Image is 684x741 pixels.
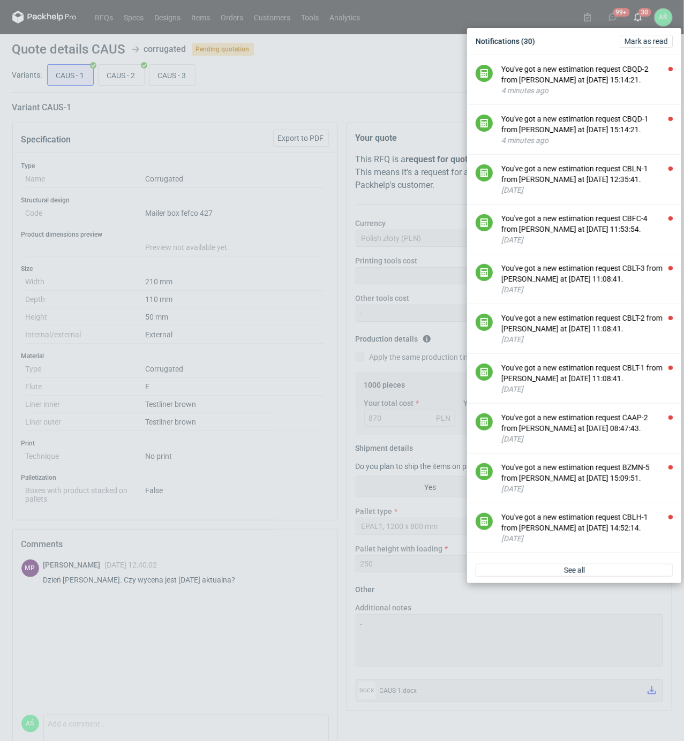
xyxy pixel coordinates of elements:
div: [DATE] [501,434,673,444]
div: You've got a new estimation request CBLH-1 from [PERSON_NAME] at [DATE] 14:52:14. [501,512,673,533]
div: You've got a new estimation request CBLN-1 from [PERSON_NAME] at [DATE] 12:35:41. [501,163,673,185]
button: You've got a new estimation request CBLT-2 from [PERSON_NAME] at [DATE] 11:08:41.[DATE] [501,313,673,345]
button: You've got a new estimation request CBLT-1 from [PERSON_NAME] at [DATE] 11:08:41.[DATE] [501,362,673,395]
button: You've got a new estimation request CBQD-1 from [PERSON_NAME] at [DATE] 15:14:21.4 minutes ago [501,114,673,146]
button: You've got a new estimation request CBLT-3 from [PERSON_NAME] at [DATE] 11:08:41.[DATE] [501,263,673,295]
div: [DATE] [501,334,673,345]
div: You've got a new estimation request CBQD-2 from [PERSON_NAME] at [DATE] 15:14:21. [501,64,673,85]
div: You've got a new estimation request CBLT-3 from [PERSON_NAME] at [DATE] 11:08:41. [501,263,673,284]
button: You've got a new estimation request CBLN-1 from [PERSON_NAME] at [DATE] 12:35:41.[DATE] [501,163,673,195]
button: You've got a new estimation request CAAP-2 from [PERSON_NAME] at [DATE] 08:47:43.[DATE] [501,412,673,444]
div: You've got a new estimation request CBLT-1 from [PERSON_NAME] at [DATE] 11:08:41. [501,362,673,384]
div: You've got a new estimation request CBLT-2 from [PERSON_NAME] at [DATE] 11:08:41. [501,313,673,334]
a: See all [476,564,673,577]
div: You've got a new estimation request BZMN-5 from [PERSON_NAME] at [DATE] 15:09:51. [501,462,673,483]
div: You've got a new estimation request CBFC-4 from [PERSON_NAME] at [DATE] 11:53:54. [501,213,673,235]
div: 4 minutes ago [501,135,673,146]
div: [DATE] [501,235,673,245]
button: Mark as read [620,35,673,48]
button: You've got a new estimation request BZMN-5 from [PERSON_NAME] at [DATE] 15:09:51.[DATE] [501,462,673,494]
div: Notifications (30) [471,32,677,50]
button: You've got a new estimation request CBQD-2 from [PERSON_NAME] at [DATE] 15:14:21.4 minutes ago [501,64,673,96]
button: You've got a new estimation request CBLH-1 from [PERSON_NAME] at [DATE] 14:52:14.[DATE] [501,512,673,544]
span: Mark as read [625,37,668,45]
button: You've got a new estimation request CBFC-4 from [PERSON_NAME] at [DATE] 11:53:54.[DATE] [501,213,673,245]
div: You've got a new estimation request CBQD-1 from [PERSON_NAME] at [DATE] 15:14:21. [501,114,673,135]
div: You've got a new estimation request CAAP-2 from [PERSON_NAME] at [DATE] 08:47:43. [501,412,673,434]
div: [DATE] [501,284,673,295]
div: 4 minutes ago [501,85,673,96]
div: [DATE] [501,185,673,195]
div: [DATE] [501,483,673,494]
div: [DATE] [501,533,673,544]
span: See all [564,566,585,574]
div: [DATE] [501,384,673,395]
